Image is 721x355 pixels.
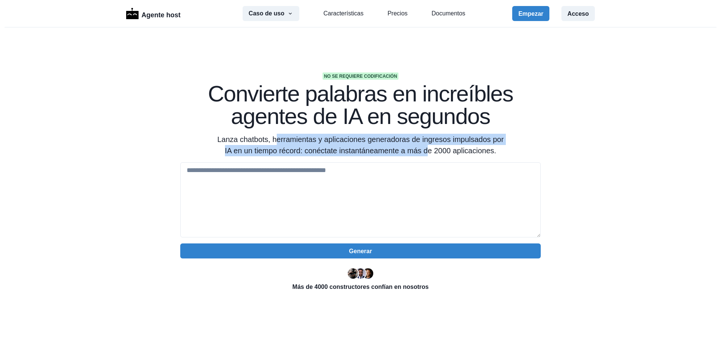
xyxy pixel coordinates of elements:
font: Más de 4000 constructores confían en nosotros [293,284,429,290]
button: Caso de uso [243,6,299,21]
font: Características [323,10,364,17]
font: Documentos [431,10,465,17]
img: Kent Dodds [363,268,373,279]
font: Agente host [142,11,181,19]
a: Características [323,9,364,18]
font: Empezar [518,11,543,17]
button: Empezar [512,6,549,21]
button: Generar [180,243,541,258]
font: Generar [349,248,372,254]
img: Logo [126,8,139,19]
font: Acceso [567,11,589,17]
a: LogoAgente host [126,7,181,20]
img: Según Adebayo [355,268,366,279]
font: Convierte palabras en increíbles agentes de IA en segundos [208,81,513,129]
a: Precios [388,9,407,18]
font: No se requiere codificación [324,74,397,79]
font: Lanza chatbots, herramientas y aplicaciones generadoras de ingresos impulsados ​​por IA en un tie... [217,135,504,155]
font: Precios [388,10,407,17]
a: Documentos [431,9,465,18]
img: Ryan Florence [348,268,358,279]
button: Acceso [561,6,595,21]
